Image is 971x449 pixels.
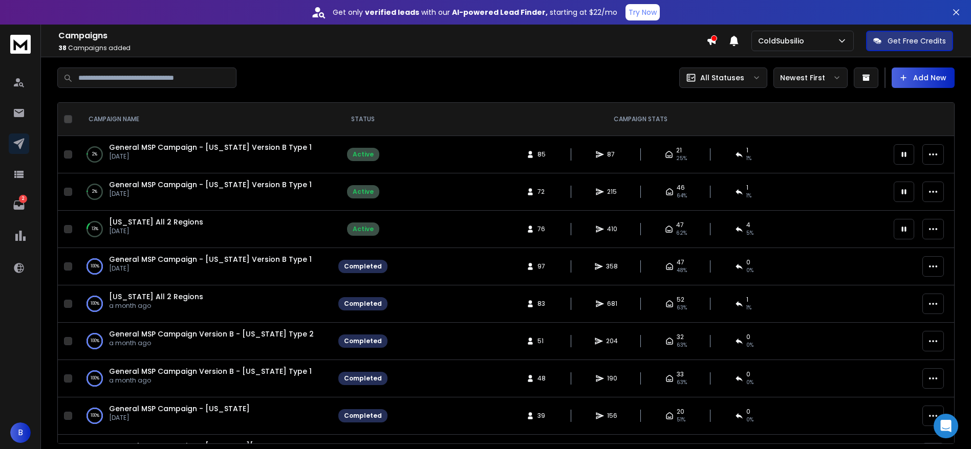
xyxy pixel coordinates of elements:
span: 51 % [677,416,685,424]
span: 52 [677,296,684,304]
span: 0 % [746,378,753,387]
td: 100%General MSP Campaign Version B - [US_STATE] Type 2a month ago [76,323,332,360]
span: 0 [746,370,750,378]
a: [US_STATE] All 2 Regions [109,217,203,227]
a: General MSP Campaign - [US_STATE] Version B Type 1 [109,142,312,152]
span: 1 % [746,192,751,200]
span: 76 [537,225,548,233]
strong: AI-powered Lead Finder, [452,7,548,17]
td: 100%General MSP Campaign - [US_STATE] Version B Type 1[DATE] [76,248,332,285]
h1: Campaigns [58,30,706,42]
p: Try Now [629,7,657,17]
p: a month ago [109,302,203,310]
td: 13%[US_STATE] All 2 Regions[DATE] [76,211,332,248]
button: B [10,422,31,443]
span: 0 % [746,341,753,349]
a: 2 [9,195,29,215]
div: Completed [344,337,382,345]
p: [DATE] [109,264,312,273]
td: 100%General MSP Campaign Version B - [US_STATE] Type 1a month ago [76,360,332,397]
p: 100 % [91,411,99,421]
p: Campaigns added [58,44,706,52]
span: [US_STATE] All 2 Regions [109,291,203,302]
span: 21 [676,146,682,154]
a: General MSP Campaign - [US_STATE] [109,403,250,414]
th: CAMPAIGN NAME [76,103,332,136]
td: 2%General MSP Campaign - [US_STATE] Version B Type 1[DATE] [76,136,332,173]
span: 63 % [677,341,687,349]
span: 47 [677,258,684,266]
span: 20 [677,408,684,416]
p: 100 % [91,261,99,272]
p: [DATE] [109,414,250,422]
p: a month ago [109,339,314,347]
p: 100 % [91,336,99,346]
span: 48 % [677,266,687,275]
span: General MSP Campaign Version B - [US_STATE] Type 1 [109,366,312,376]
p: ColdSubsilio [758,36,808,46]
span: 4 [746,221,750,229]
th: CAMPAIGN STATS [394,103,888,136]
a: General MSP Campaign - [US_STATE] Version B Type 1 [109,179,312,190]
span: 1 [746,184,748,192]
p: [DATE] [109,152,312,161]
span: 62 % [676,229,687,237]
span: 0 % [746,416,753,424]
span: 47 [676,221,684,229]
p: [DATE] [109,227,203,235]
a: General MSP Campaign - [US_STATE] Version B Type 1 [109,254,312,264]
span: 25 % [676,154,687,163]
button: Newest First [773,68,848,88]
div: Active [353,188,374,196]
p: All Statuses [700,73,744,83]
span: 204 [606,337,618,345]
span: 85 [537,150,548,159]
span: 410 [607,225,617,233]
span: 1 [746,146,748,154]
div: Completed [344,374,382,383]
span: 64 % [677,192,687,200]
td: 100%[US_STATE] All 2 Regionsa month ago [76,285,332,323]
span: 32 [677,333,684,341]
span: 681 [607,300,617,308]
span: 38 [58,43,67,52]
span: 1 % [746,304,751,312]
div: Open Intercom Messenger [934,414,958,438]
span: 5 % [746,229,753,237]
span: 97 [537,262,548,271]
td: 100%General MSP Campaign - [US_STATE][DATE] [76,397,332,435]
span: 1 [746,296,748,304]
span: 83 [537,300,548,308]
a: General MSP Campaign Version B - [US_STATE] Type 2 [109,329,314,339]
span: 358 [606,262,618,271]
span: 0 [746,258,750,266]
p: 2 % [92,149,97,160]
strong: verified leads [365,7,419,17]
th: STATUS [332,103,394,136]
p: Get Free Credits [888,36,946,46]
div: Active [353,150,374,159]
span: 215 [607,188,617,196]
span: 51 [537,337,548,345]
img: logo [10,35,31,54]
button: Add New [892,68,955,88]
span: 1 % [746,154,751,163]
span: 39 [537,412,548,420]
p: 2 [19,195,27,203]
p: Get only with our starting at $22/mo [333,7,617,17]
span: 190 [607,374,617,383]
span: 0 [746,408,750,416]
span: 0 % [746,266,753,275]
p: 13 % [92,224,98,234]
span: 0 [746,333,750,341]
div: Active [353,225,374,233]
span: 63 % [677,378,687,387]
div: Completed [344,262,382,271]
span: 48 [537,374,548,383]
